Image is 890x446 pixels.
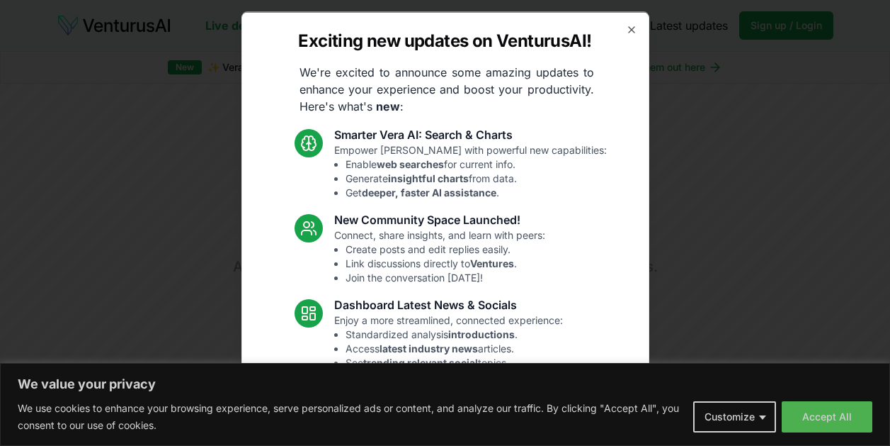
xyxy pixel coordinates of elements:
[346,341,563,355] li: Access articles.
[448,328,515,340] strong: introductions
[376,99,400,113] strong: new
[470,257,514,269] strong: Ventures
[377,157,444,169] strong: web searches
[298,29,591,52] h2: Exciting new updates on VenturusAI!
[334,313,563,369] p: Enjoy a more streamlined, connected experience:
[363,356,478,368] strong: trending relevant social
[362,186,496,198] strong: deeper, faster AI assistance
[346,270,545,284] li: Join the conversation [DATE]!
[346,242,545,256] li: Create posts and edit replies easily.
[346,256,545,270] li: Link discussions directly to .
[346,157,607,171] li: Enable for current info.
[334,143,607,199] p: Empower [PERSON_NAME] with powerful new capabilities:
[346,426,552,440] li: Fixed mobile chat & sidebar glitches.
[334,126,607,143] h3: Smarter Vera AI: Search & Charts
[346,171,607,185] li: Generate from data.
[346,327,563,341] li: Standardized analysis .
[380,342,478,354] strong: latest industry news
[346,185,607,199] li: Get .
[334,228,545,284] p: Connect, share insights, and learn with peers:
[334,296,563,313] h3: Dashboard Latest News & Socials
[346,412,552,426] li: Resolved Vera chart loading issue.
[288,63,605,114] p: We're excited to announce some amazing updates to enhance your experience and boost your producti...
[334,211,545,228] h3: New Community Space Launched!
[334,381,552,398] h3: Fixes and UI Polish
[346,355,563,369] li: See topics.
[388,172,469,184] strong: insightful charts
